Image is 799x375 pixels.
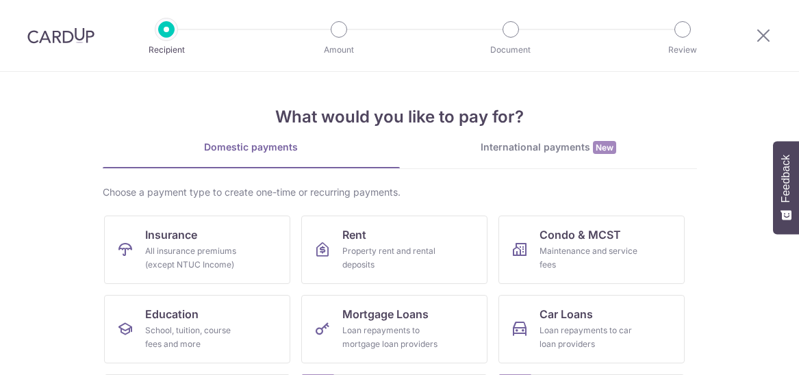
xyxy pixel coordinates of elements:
[540,244,638,272] div: Maintenance and service fees
[103,185,697,199] div: Choose a payment type to create one-time or recurring payments.
[498,295,685,363] a: Car LoansLoan repayments to car loan providers
[342,324,441,351] div: Loan repayments to mortgage loan providers
[400,140,697,155] div: International payments
[104,295,290,363] a: EducationSchool, tuition, course fees and more
[27,27,94,44] img: CardUp
[460,43,561,57] p: Document
[773,141,799,234] button: Feedback - Show survey
[342,244,441,272] div: Property rent and rental deposits
[104,216,290,284] a: InsuranceAll insurance premiums (except NTUC Income)
[103,140,400,154] div: Domestic payments
[540,227,621,243] span: Condo & MCST
[116,43,217,57] p: Recipient
[780,155,792,203] span: Feedback
[145,227,197,243] span: Insurance
[342,227,366,243] span: Rent
[632,43,733,57] p: Review
[540,306,593,322] span: Car Loans
[288,43,390,57] p: Amount
[145,324,244,351] div: School, tuition, course fees and more
[301,295,487,363] a: Mortgage LoansLoan repayments to mortgage loan providers
[145,244,244,272] div: All insurance premiums (except NTUC Income)
[301,216,487,284] a: RentProperty rent and rental deposits
[103,105,697,129] h4: What would you like to pay for?
[540,324,638,351] div: Loan repayments to car loan providers
[498,216,685,284] a: Condo & MCSTMaintenance and service fees
[145,306,199,322] span: Education
[342,306,429,322] span: Mortgage Loans
[593,141,616,154] span: New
